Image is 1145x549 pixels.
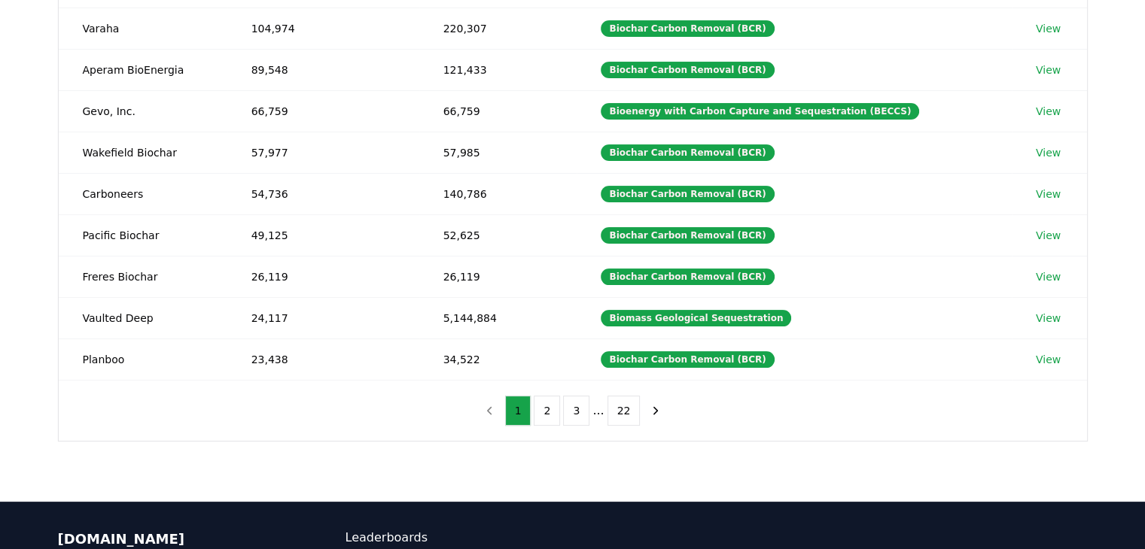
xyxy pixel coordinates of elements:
button: next page [643,396,668,426]
li: ... [592,402,604,420]
td: 52,625 [419,214,577,256]
td: 23,438 [227,338,419,380]
td: Pacific Biochar [59,214,227,256]
div: Biochar Carbon Removal (BCR) [601,62,774,78]
td: 220,307 [419,8,577,49]
td: Aperam BioEnergia [59,49,227,90]
td: 57,977 [227,132,419,173]
td: 5,144,884 [419,297,577,338]
td: Gevo, Inc. [59,90,227,132]
div: Bioenergy with Carbon Capture and Sequestration (BECCS) [601,103,919,120]
div: Biochar Carbon Removal (BCR) [601,227,774,244]
td: 121,433 [419,49,577,90]
div: Biochar Carbon Removal (BCR) [601,186,774,202]
div: Biochar Carbon Removal (BCR) [601,351,774,368]
td: 26,119 [227,256,419,297]
td: 89,548 [227,49,419,90]
td: Vaulted Deep [59,297,227,338]
a: View [1036,104,1061,119]
button: 1 [505,396,531,426]
a: View [1036,311,1061,326]
a: Leaderboards [346,529,573,547]
td: Freres Biochar [59,256,227,297]
td: Wakefield Biochar [59,132,227,173]
div: Biomass Geological Sequestration [601,310,791,326]
a: View [1036,269,1061,284]
td: 24,117 [227,297,419,338]
div: Biochar Carbon Removal (BCR) [601,144,774,161]
td: 54,736 [227,173,419,214]
td: 49,125 [227,214,419,256]
td: Carboneers [59,173,227,214]
td: 104,974 [227,8,419,49]
button: 3 [563,396,589,426]
td: 57,985 [419,132,577,173]
a: View [1036,228,1061,243]
div: Biochar Carbon Removal (BCR) [601,20,774,37]
td: 66,759 [227,90,419,132]
a: View [1036,145,1061,160]
td: Varaha [59,8,227,49]
a: View [1036,187,1061,202]
a: View [1036,352,1061,367]
button: 22 [608,396,641,426]
td: 66,759 [419,90,577,132]
div: Biochar Carbon Removal (BCR) [601,268,774,285]
button: 2 [534,396,560,426]
td: 34,522 [419,338,577,380]
a: View [1036,62,1061,77]
td: Planboo [59,338,227,380]
a: View [1036,21,1061,36]
td: 26,119 [419,256,577,297]
td: 140,786 [419,173,577,214]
